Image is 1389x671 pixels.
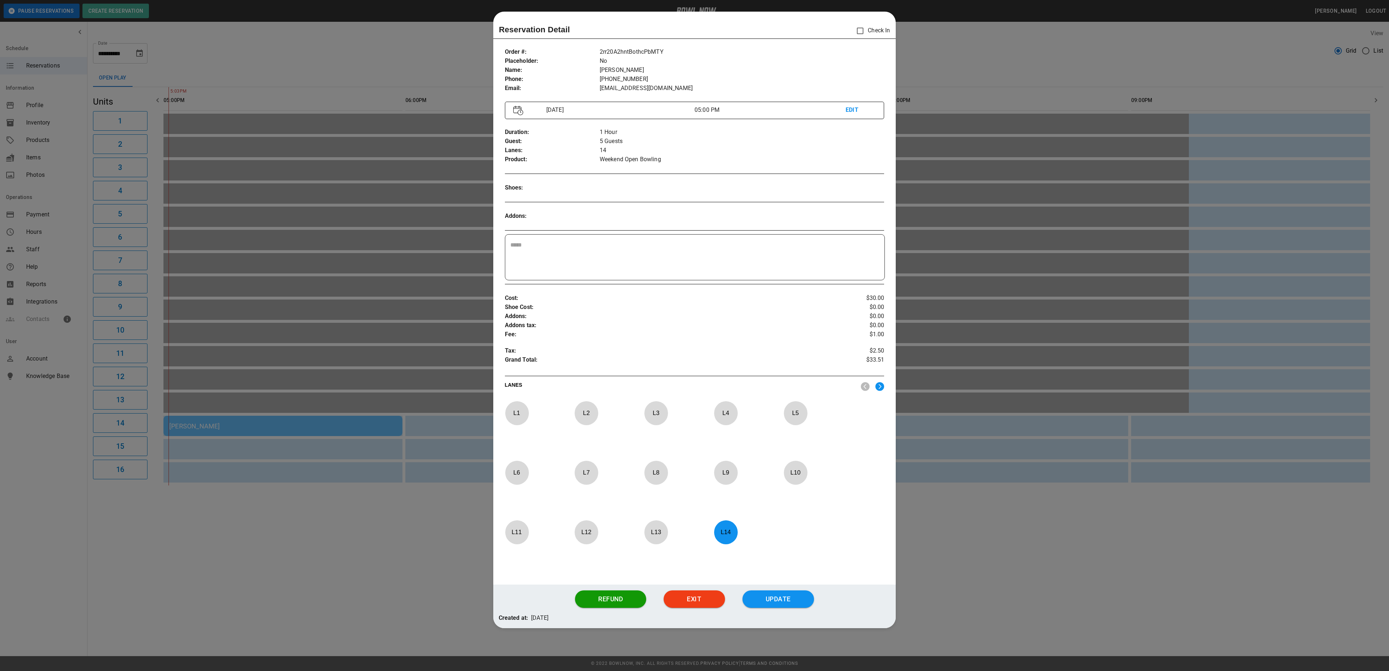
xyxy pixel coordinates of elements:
p: 1 Hour [600,128,884,137]
p: L 6 [505,464,529,481]
p: L 12 [574,524,598,541]
p: Reservation Detail [499,24,570,36]
p: Addons : [505,212,600,221]
p: Placeholder : [505,57,600,66]
p: Created at: [499,614,529,623]
img: nav_left.svg [861,382,870,391]
p: L 13 [644,524,668,541]
img: Vector [513,106,523,115]
p: L 14 [714,524,738,541]
p: No [600,57,884,66]
p: Name : [505,66,600,75]
p: LANES [505,381,855,391]
p: Order # : [505,48,600,57]
p: [DATE] [543,106,694,114]
p: L 8 [644,464,668,481]
p: $0.00 [821,312,884,321]
p: 2rr20A2hntBothcPbMTY [600,48,884,57]
p: Fee : [505,330,821,339]
p: [PHONE_NUMBER] [600,75,884,84]
p: EDIT [846,106,876,115]
p: [EMAIL_ADDRESS][DOMAIN_NAME] [600,84,884,93]
p: 14 [600,146,884,155]
p: Addons tax : [505,321,821,330]
p: [PERSON_NAME] [600,66,884,75]
p: Phone : [505,75,600,84]
p: $33.51 [821,355,884,366]
p: Lanes : [505,146,600,155]
p: L 1 [505,404,529,422]
p: $2.50 [821,346,884,355]
p: Tax : [505,346,821,355]
p: L 2 [574,404,598,422]
p: $1.00 [821,330,884,339]
p: Shoes : [505,183,600,192]
p: Product : [505,155,600,164]
p: Guest : [505,137,600,146]
img: right.svg [875,382,884,391]
p: Shoe Cost : [505,303,821,312]
p: Duration : [505,128,600,137]
p: Check In [853,23,890,38]
p: L 3 [644,404,668,422]
p: $0.00 [821,321,884,330]
p: [DATE] [531,614,548,623]
p: $0.00 [821,303,884,312]
p: Email : [505,84,600,93]
p: L 10 [783,464,807,481]
p: L 11 [505,524,529,541]
p: Grand Total : [505,355,821,366]
p: L 9 [714,464,738,481]
p: 05:00 PM [694,106,846,114]
p: 5 Guests [600,137,884,146]
p: L 5 [783,404,807,422]
button: Exit [664,590,725,608]
p: L 7 [574,464,598,481]
button: Refund [575,590,646,608]
p: L 4 [714,404,738,422]
p: Cost : [505,294,821,303]
p: Weekend Open Bowling [600,155,884,164]
p: Addons : [505,312,821,321]
button: Update [742,590,814,608]
p: $30.00 [821,294,884,303]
